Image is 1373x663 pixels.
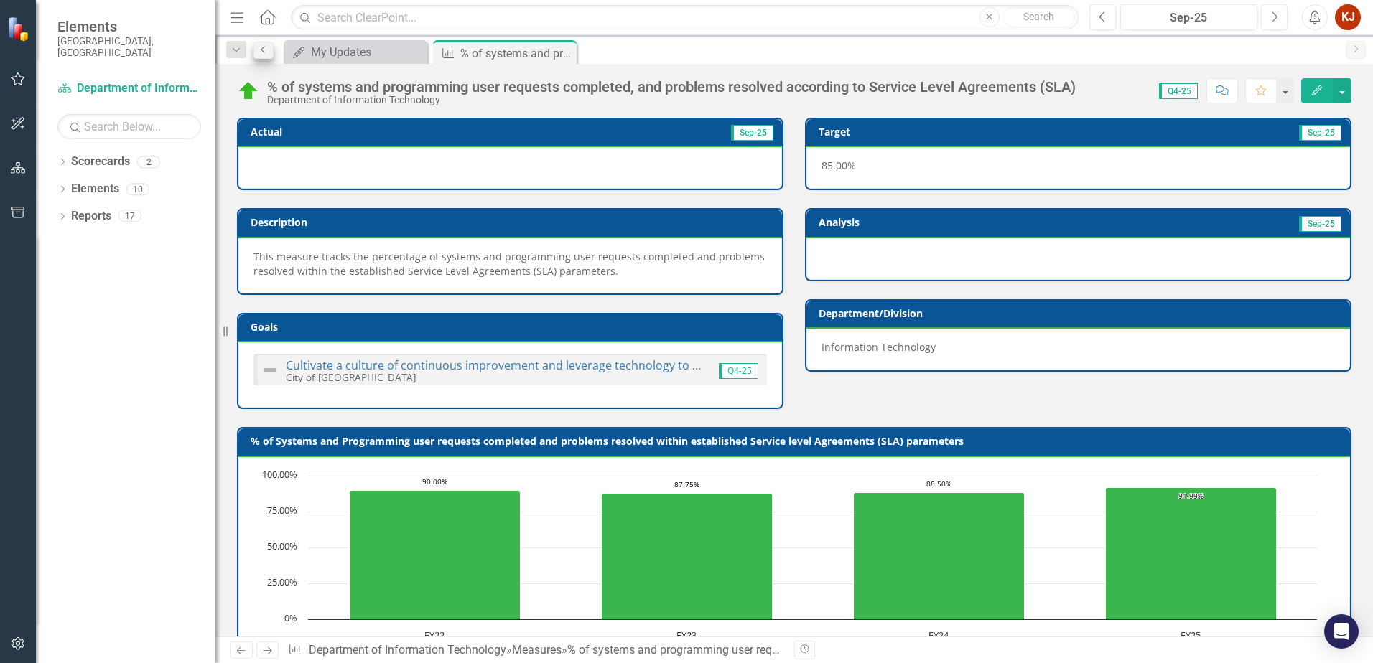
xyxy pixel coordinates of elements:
[237,80,260,103] img: On Track (80% or higher)
[118,210,141,222] div: 17
[674,479,699,489] text: 87.75%
[262,468,297,481] text: 100.00%
[71,181,119,197] a: Elements
[1335,4,1361,30] button: KJ
[1299,125,1341,141] span: Sep-25
[928,629,949,641] text: FY24
[57,80,201,97] a: Department of Information Technology
[822,340,936,354] span: Information Technology
[422,476,447,486] text: 90.00%
[71,154,130,170] a: Scorecards
[57,35,201,59] small: [GEOGRAPHIC_DATA], [GEOGRAPHIC_DATA]
[602,493,773,619] path: FY23, 87.75. Actual YTD.
[819,308,1343,319] h3: Department/Division
[731,125,773,141] span: Sep-25
[267,575,297,588] text: 25.00%
[1299,216,1341,232] span: Sep-25
[288,642,783,659] div: » »
[1023,11,1054,22] span: Search
[286,357,860,373] a: Cultivate a culture of continuous improvement and leverage technology to optimize operational eff...
[284,611,297,624] text: 0%
[819,217,1072,227] h3: Analysis
[287,43,424,61] a: My Updates
[676,629,697,641] text: FY23
[1181,629,1201,641] text: FY25
[1324,614,1359,649] div: Open Intercom Messenger
[253,250,765,278] span: This measure tracks the percentage of systems and programming user requests completed and problem...
[71,208,111,225] a: Reports
[267,79,1076,95] div: % of systems and programming user requests completed, and problems resolved according to Service ...
[251,126,470,137] h3: Actual
[261,362,279,379] img: Not Defined
[822,159,856,172] span: 85.00%
[267,504,297,517] text: 75.00%
[57,18,201,35] span: Elements
[1120,4,1257,30] button: Sep-25
[512,643,562,657] a: Measures
[137,156,160,168] div: 2
[424,629,445,641] text: FY22
[1159,83,1198,99] span: Q4-25
[251,436,1343,446] h3: % of Systems and Programming user requests completed and problems resolved within established Ser...
[251,217,775,227] h3: Description
[291,5,1079,30] input: Search ClearPoint...
[567,643,1205,657] div: % of systems and programming user requests completed, and problems resolved according to Service ...
[251,321,775,332] h3: Goals
[309,643,506,657] a: Department of Information Technology
[460,44,573,62] div: % of systems and programming user requests completed, and problems resolved according to Service ...
[719,363,758,379] span: Q4-25
[1106,487,1277,619] path: FY25, 91.98666666. Actual YTD.
[1125,9,1252,27] div: Sep-25
[7,17,32,42] img: ClearPoint Strategy
[1178,491,1204,501] text: 91.99%
[311,43,424,61] div: My Updates
[286,370,416,384] small: City of [GEOGRAPHIC_DATA]
[819,126,1038,137] h3: Target
[350,490,521,619] path: FY22, 90. Actual YTD.
[267,95,1076,105] div: Department of Information Technology
[1003,7,1075,27] button: Search
[854,492,1025,619] path: FY24, 88.5. Actual YTD.
[926,479,951,489] text: 88.50%
[267,540,297,552] text: 50.00%
[57,114,201,139] input: Search Below...
[126,183,149,195] div: 10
